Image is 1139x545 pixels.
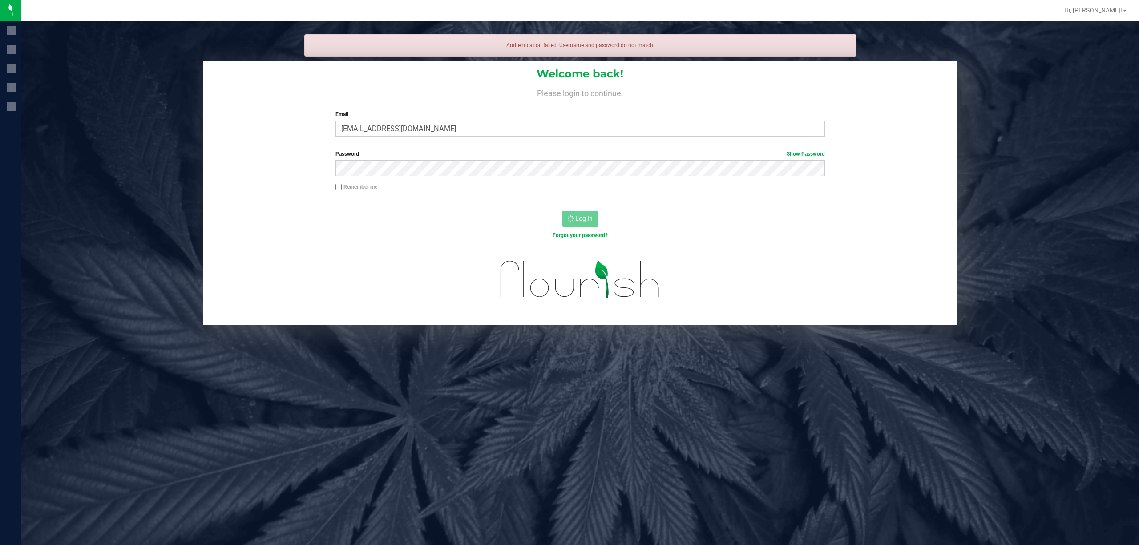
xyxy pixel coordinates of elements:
[553,232,608,238] a: Forgot your password?
[335,184,342,190] input: Remember me
[1064,7,1122,14] span: Hi, [PERSON_NAME]!
[203,68,957,80] h1: Welcome back!
[486,249,675,310] img: flourish_logo.svg
[203,87,957,98] h4: Please login to continue.
[575,215,593,222] span: Log In
[335,110,825,118] label: Email
[335,183,377,191] label: Remember me
[335,151,359,157] span: Password
[304,34,856,57] div: Authentication failed. Username and password do not match.
[562,211,598,227] button: Log In
[787,151,825,157] a: Show Password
